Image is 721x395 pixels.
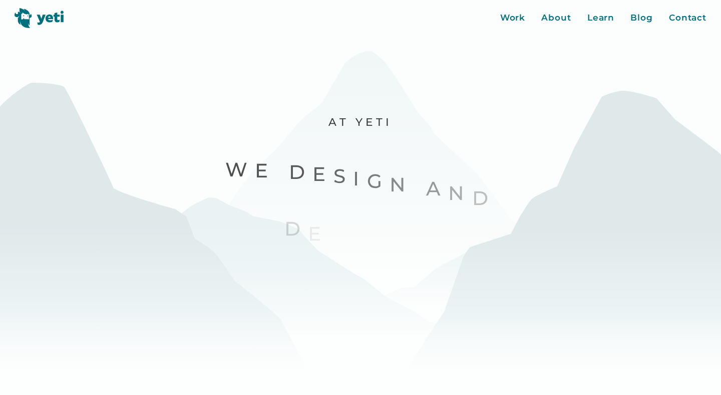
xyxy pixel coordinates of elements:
[15,8,64,28] img: Yeti logo
[630,12,653,25] a: Blog
[587,12,615,25] a: Learn
[669,12,706,25] a: Contact
[541,12,571,25] a: About
[183,115,538,129] p: At Yeti
[500,12,526,25] a: Work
